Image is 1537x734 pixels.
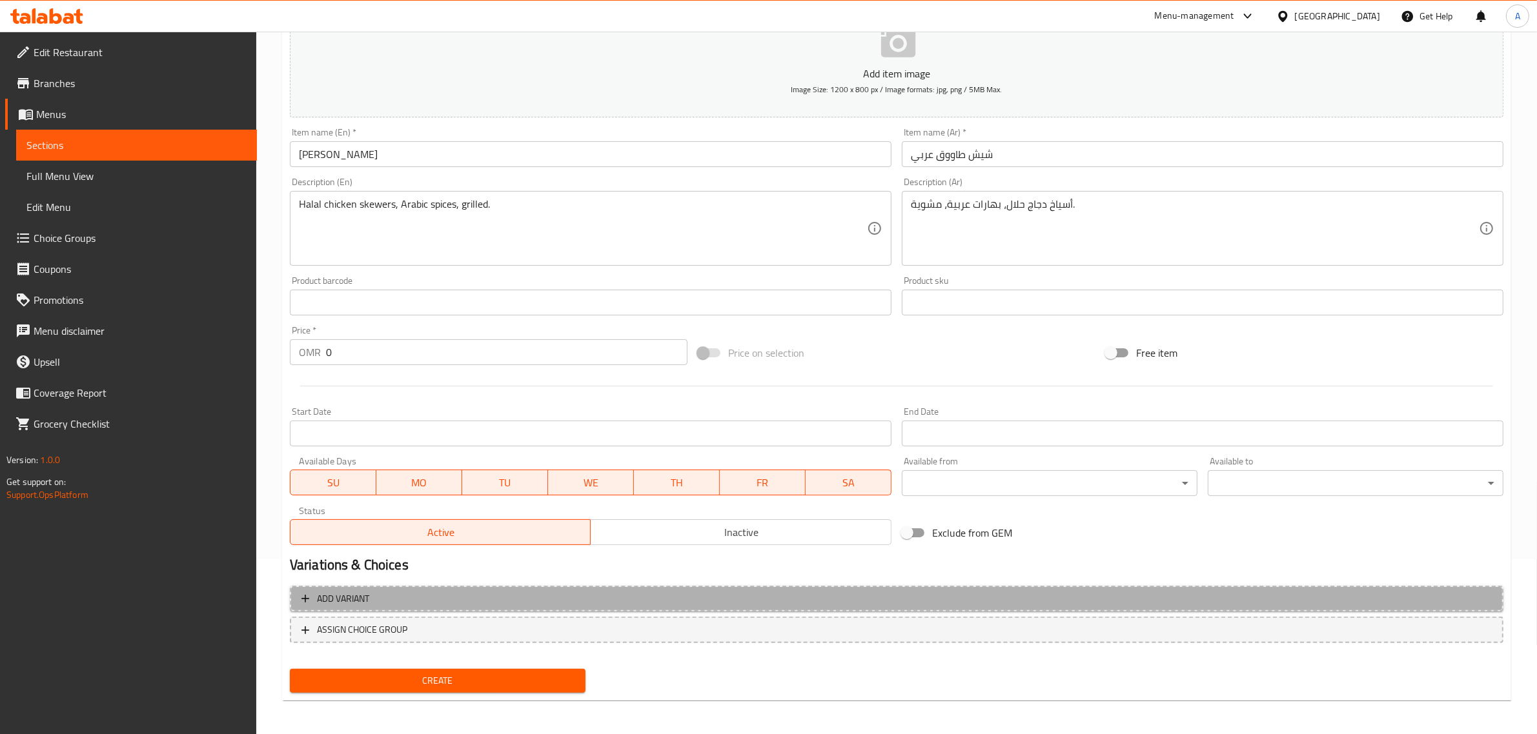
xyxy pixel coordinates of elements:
textarea: Halal chicken skewers, Arabic spices, grilled. [299,198,867,259]
span: Exclude from GEM [932,525,1012,541]
button: SU [290,470,376,495]
button: TU [462,470,548,495]
span: MO [382,473,457,492]
span: Grocery Checklist [34,416,247,431]
span: Edit Menu [26,199,247,215]
div: ​ [1208,470,1503,496]
textarea: أسياخ دجاج حلال، بهارات عربية، مشوية. [911,198,1479,259]
span: Upsell [34,354,247,370]
span: Full Menu View [26,168,247,184]
span: Active [296,523,586,542]
a: Promotions [5,284,257,315]
span: Free item [1136,345,1177,361]
a: Menus [5,99,257,130]
span: A [1515,9,1520,23]
span: ASSIGN CHOICE GROUP [317,622,407,638]
a: Support.OpsPlatform [6,486,88,503]
a: Choice Groups [5,223,257,253]
a: Sections [16,130,257,161]
span: TH [639,473,715,492]
span: SA [811,473,886,492]
span: Branches [34,75,247,91]
p: Add item image [310,66,1483,81]
button: Inactive [590,519,891,545]
a: Edit Restaurant [5,37,257,68]
span: Menu disclaimer [34,323,247,339]
a: Upsell [5,346,257,377]
button: TH [634,470,720,495]
span: 1.0.0 [40,451,60,468]
span: Image Size: 1200 x 800 px / Image formats: jpg, png / 5MB Max. [791,82,1002,97]
span: Version: [6,451,38,468]
a: Branches [5,68,257,99]
span: SU [296,473,371,492]
button: Active [290,519,591,545]
input: Please enter product barcode [290,290,891,315]
span: Menus [36,106,247,122]
a: Grocery Checklist [5,408,257,439]
span: Inactive [596,523,886,542]
a: Full Menu View [16,161,257,192]
a: Menu disclaimer [5,315,257,346]
button: FR [720,470,806,495]
button: MO [376,470,462,495]
span: FR [725,473,800,492]
span: Get support on: [6,473,66,490]
a: Coverage Report [5,377,257,408]
h2: Variations & Choices [290,555,1503,575]
p: OMR [299,344,321,360]
span: WE [553,473,629,492]
button: Add variant [290,586,1503,612]
span: Coupons [34,261,247,277]
button: Create [290,669,585,693]
input: Enter name Ar [902,141,1503,167]
span: Coverage Report [34,385,247,401]
a: Edit Menu [16,192,257,223]
span: Create [300,673,575,689]
button: SA [806,470,891,495]
span: Sections [26,137,247,153]
span: TU [467,473,543,492]
span: Add variant [317,591,369,607]
div: ​ [902,470,1197,496]
span: Promotions [34,292,247,308]
span: Price on selection [728,345,804,361]
span: Choice Groups [34,230,247,246]
input: Enter name En [290,141,891,167]
button: ASSIGN CHOICE GROUP [290,617,1503,643]
button: WE [548,470,634,495]
div: [GEOGRAPHIC_DATA] [1295,9,1380,23]
span: Edit Restaurant [34,45,247,60]
input: Please enter price [326,339,687,365]
input: Please enter product sku [902,290,1503,315]
a: Coupons [5,253,257,284]
div: Menu-management [1155,8,1234,24]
